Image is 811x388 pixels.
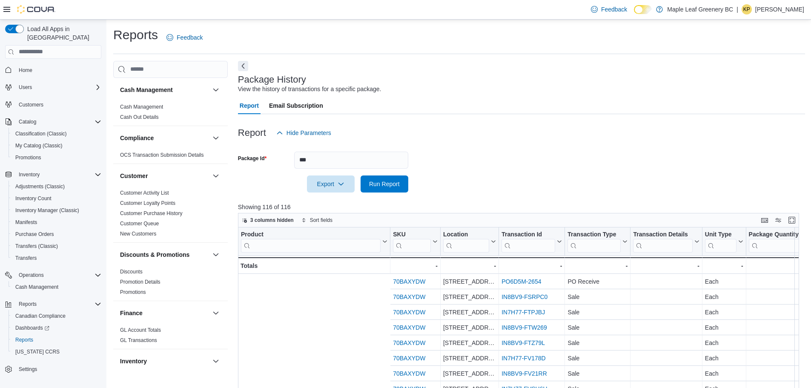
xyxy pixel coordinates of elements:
[12,217,40,227] a: Manifests
[393,324,425,331] a: 70BAXYDW
[15,183,65,190] span: Adjustments (Classic)
[120,114,159,121] span: Cash Out Details
[120,86,173,94] h3: Cash Management
[15,219,37,226] span: Manifests
[12,323,101,333] span: Dashboards
[9,128,105,140] button: Classification (Classic)
[502,293,547,300] a: IN8BV9-FSRPC0
[120,309,209,317] button: Finance
[120,269,143,275] a: Discounts
[113,150,228,164] div: Compliance
[211,308,221,318] button: Finance
[120,230,156,237] span: New Customers
[120,190,169,196] span: Customer Activity List
[393,278,425,285] a: 70BAXYDW
[12,193,101,204] span: Inventory Count
[9,334,105,346] button: Reports
[502,339,545,346] a: IN8BV9-FTZ79L
[393,309,425,316] a: 70BAXYDW
[567,230,621,239] div: Transaction Type
[15,313,66,319] span: Canadian Compliance
[633,230,692,252] div: Transaction Details
[241,230,381,252] div: Product
[120,172,209,180] button: Customer
[19,84,32,91] span: Users
[787,215,797,225] button: Enter fullscreen
[12,181,101,192] span: Adjustments (Classic)
[12,193,55,204] a: Inventory Count
[567,353,628,363] div: Sale
[12,229,57,239] a: Purchase Orders
[9,310,105,322] button: Canadian Compliance
[12,152,101,163] span: Promotions
[113,102,228,126] div: Cash Management
[312,175,350,193] span: Export
[120,114,159,120] a: Cash Out Details
[12,129,70,139] a: Classification (Classic)
[502,230,562,252] button: Transaction Id
[15,348,60,355] span: [US_STATE] CCRS
[567,261,628,271] div: -
[12,282,101,292] span: Cash Management
[705,338,743,348] div: Each
[587,1,630,18] a: Feedback
[705,261,743,271] div: -
[238,61,248,71] button: Next
[15,117,40,127] button: Catalog
[393,370,425,377] a: 70BAXYDW
[287,129,331,137] span: Hide Parameters
[15,284,58,290] span: Cash Management
[120,357,209,365] button: Inventory
[601,5,627,14] span: Feedback
[705,276,743,287] div: Each
[120,327,161,333] span: GL Account Totals
[634,5,652,14] input: Dark Mode
[120,289,146,296] span: Promotions
[12,323,53,333] a: Dashboards
[15,364,101,374] span: Settings
[633,261,699,271] div: -
[502,309,545,316] a: IN7H77-FTPJBJ
[238,75,306,85] h3: Package History
[705,230,736,252] div: Unit Type
[120,279,160,285] a: Promotion Details
[443,353,496,363] div: [STREET_ADDRESS]
[120,327,161,333] a: GL Account Totals
[502,230,555,252] div: Transaction Id URL
[120,104,163,110] a: Cash Management
[443,292,496,302] div: [STREET_ADDRESS]
[15,65,36,75] a: Home
[19,272,44,279] span: Operations
[120,200,175,207] span: Customer Loyalty Points
[15,243,58,250] span: Transfers (Classic)
[443,322,496,333] div: [STREET_ADDRESS]
[12,152,45,163] a: Promotions
[15,299,101,309] span: Reports
[12,347,63,357] a: [US_STATE] CCRS
[120,309,143,317] h3: Finance
[9,228,105,240] button: Purchase Orders
[393,293,425,300] a: 70BAXYDW
[120,357,147,365] h3: Inventory
[12,141,101,151] span: My Catalog (Classic)
[211,171,221,181] button: Customer
[502,278,541,285] a: PO6D5M-2654
[120,250,209,259] button: Discounts & Promotions
[24,25,101,42] span: Load All Apps in [GEOGRAPHIC_DATA]
[393,339,425,346] a: 70BAXYDW
[15,255,37,262] span: Transfers
[9,193,105,204] button: Inventory Count
[705,353,743,363] div: Each
[443,230,489,252] div: Location
[113,267,228,301] div: Discounts & Promotions
[393,355,425,362] a: 70BAXYDW
[238,155,267,162] label: Package Id
[12,205,101,216] span: Inventory Manager (Classic)
[120,337,157,343] a: GL Transactions
[241,230,387,252] button: Product
[15,207,79,214] span: Inventory Manager (Classic)
[19,366,37,373] span: Settings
